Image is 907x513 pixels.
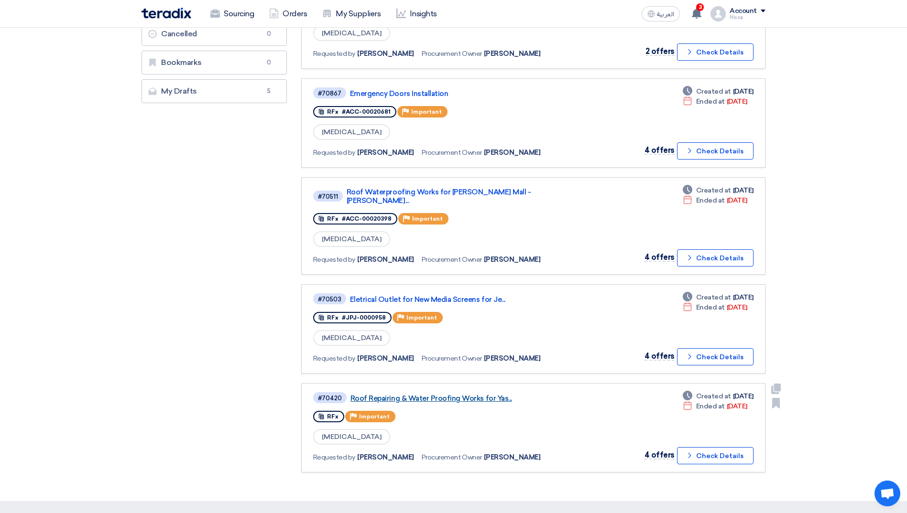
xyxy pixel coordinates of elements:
span: Requested by [313,255,355,265]
span: 2 offers [645,47,675,56]
span: [PERSON_NAME] [357,255,414,265]
span: [PERSON_NAME] [484,148,541,158]
div: Hissa [730,15,765,20]
button: العربية [642,6,680,21]
div: [DATE] [683,302,747,312]
a: Emergency Doors Installation [350,89,589,98]
span: العربية [657,11,674,18]
button: Check Details [677,43,754,61]
span: [PERSON_NAME] [357,452,414,462]
span: [PERSON_NAME] [484,353,541,363]
span: 3 [696,3,704,11]
span: 4 offers [645,146,675,155]
span: 0 [263,58,275,67]
div: [DATE] [683,86,754,96]
span: Created at [696,292,731,302]
img: profile_test.png [710,6,726,21]
div: #70867 [318,90,341,96]
span: Ended at [696,195,725,205]
a: Eletrical Outlet for New Media Screens for Je... [350,295,589,304]
span: 5 [263,86,275,96]
span: Procurement Owner [422,148,482,158]
a: My Drafts5 [142,79,287,103]
div: [DATE] [683,401,747,411]
button: Check Details [677,142,754,160]
span: [PERSON_NAME] [357,353,414,363]
div: Account [730,7,757,15]
span: Important [412,215,443,222]
span: RFx [327,314,339,321]
div: #70503 [318,296,341,302]
span: Requested by [313,353,355,363]
span: #ACC-00020681 [342,108,391,115]
span: [MEDICAL_DATA] [313,429,390,445]
span: [PERSON_NAME] [484,452,541,462]
span: [MEDICAL_DATA] [313,124,390,140]
img: Teradix logo [142,8,191,19]
span: Procurement Owner [422,255,482,265]
a: Roof Repairing & Water Proofing Works for Yas... [350,394,590,403]
span: Ended at [696,96,725,107]
span: [PERSON_NAME] [484,49,541,59]
span: Procurement Owner [422,452,482,462]
a: Orders [262,3,315,24]
span: Created at [696,185,731,195]
button: Check Details [677,249,754,267]
button: Check Details [677,348,754,365]
span: [MEDICAL_DATA] [313,25,390,41]
span: [MEDICAL_DATA] [313,231,390,247]
a: Bookmarks0 [142,51,287,75]
span: Ended at [696,302,725,312]
span: 4 offers [645,352,675,361]
a: Insights [389,3,445,24]
span: 4 offers [645,253,675,262]
div: [DATE] [683,195,747,205]
span: Requested by [313,49,355,59]
a: Cancelled0 [142,22,287,46]
span: 4 offers [645,450,675,460]
span: Procurement Owner [422,49,482,59]
span: RFx [327,108,339,115]
span: RFx [327,413,339,420]
button: Check Details [677,447,754,464]
span: [MEDICAL_DATA] [313,330,390,346]
span: Requested by [313,452,355,462]
span: Important [406,314,437,321]
span: Created at [696,391,731,401]
span: Important [411,108,442,115]
div: [DATE] [683,391,754,401]
div: [DATE] [683,185,754,195]
span: #ACC-00020398 [342,215,392,222]
a: Roof Waterproofing Works for [PERSON_NAME] Mall - [PERSON_NAME]... [347,188,586,205]
span: [PERSON_NAME] [357,49,414,59]
span: 0 [263,29,275,39]
a: My Suppliers [315,3,388,24]
div: [DATE] [683,96,747,107]
span: RFx [327,215,339,222]
span: Created at [696,86,731,96]
span: [PERSON_NAME] [484,255,541,265]
span: [PERSON_NAME] [357,148,414,158]
span: Important [359,413,390,420]
div: #70420 [318,395,342,401]
span: Procurement Owner [422,353,482,363]
a: Sourcing [203,3,262,24]
div: [DATE] [683,292,754,302]
span: #JPJ-0000958 [342,314,386,321]
span: Ended at [696,401,725,411]
div: #70511 [318,193,338,200]
a: Open chat [874,481,900,506]
span: Requested by [313,148,355,158]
